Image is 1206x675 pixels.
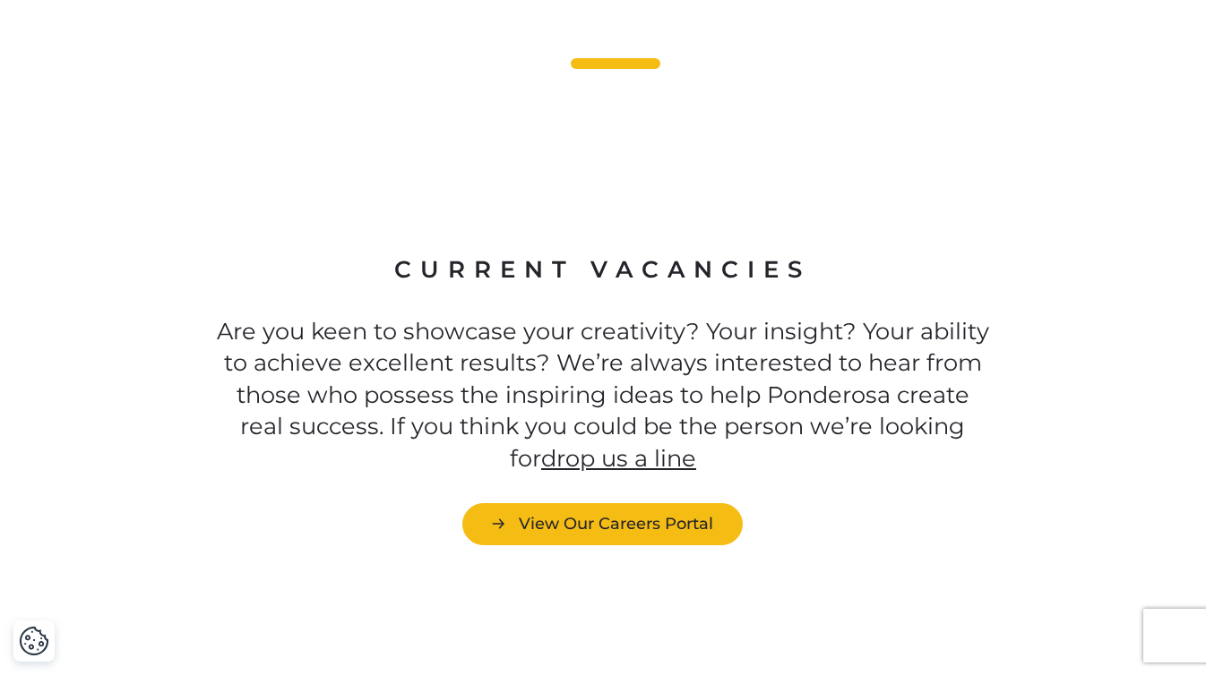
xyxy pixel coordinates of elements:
[19,626,49,656] img: Revisit consent button
[214,315,991,474] p: Are you keen to showcase your creativity? Your insight? Your ability to achieve excellent results...
[462,503,743,545] a: View Our Careers Portal
[19,626,49,656] button: Cookie Settings
[214,254,991,286] h2: Current Vacancies
[541,444,696,472] a: drop us a line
